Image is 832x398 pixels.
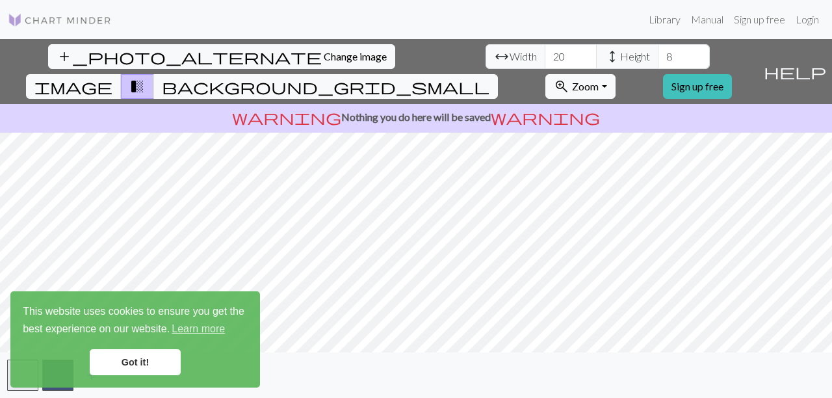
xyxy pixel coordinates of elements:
[34,77,112,96] span: image
[764,62,826,81] span: help
[604,47,620,66] span: height
[10,291,260,388] div: cookieconsent
[758,39,832,104] button: Help
[494,47,510,66] span: arrow_range
[170,319,227,339] a: learn more about cookies
[554,77,569,96] span: zoom_in
[23,304,248,339] span: This website uses cookies to ensure you get the best experience on our website.
[232,108,341,126] span: warning
[5,109,827,125] p: Nothing you do here will be saved
[686,7,729,33] a: Manual
[324,50,387,62] span: Change image
[545,74,615,99] button: Zoom
[129,77,145,96] span: transition_fade
[729,7,790,33] a: Sign up free
[491,108,600,126] span: warning
[572,80,599,92] span: Zoom
[90,349,181,375] a: dismiss cookie message
[643,7,686,33] a: Library
[162,77,489,96] span: background_grid_small
[57,47,322,66] span: add_photo_alternate
[8,12,112,28] img: Logo
[620,49,650,64] span: Height
[663,74,732,99] a: Sign up free
[510,49,537,64] span: Width
[790,7,824,33] a: Login
[48,44,395,69] button: Change image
